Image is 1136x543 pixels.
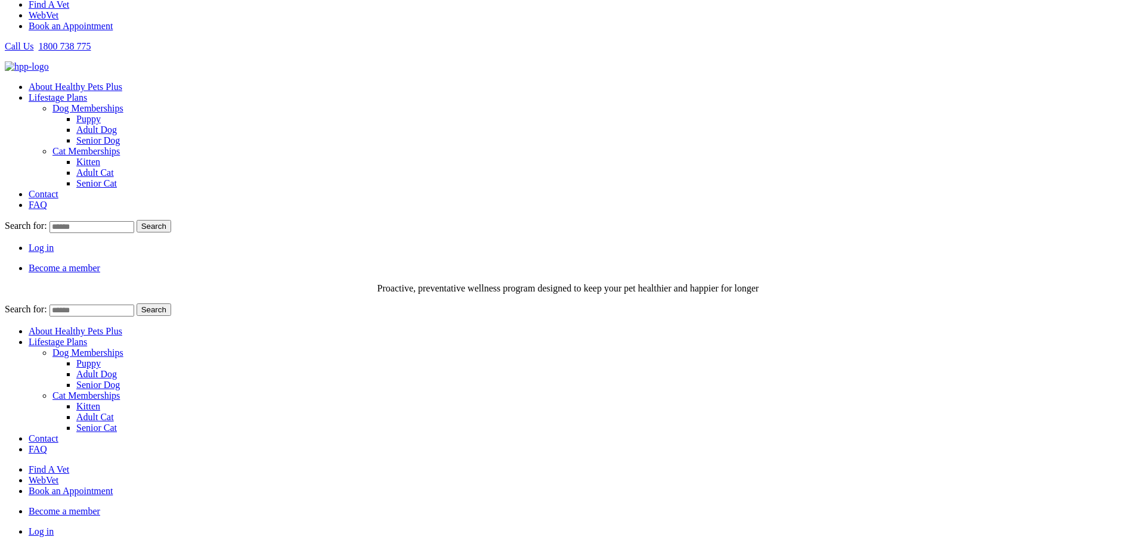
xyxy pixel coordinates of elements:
[29,475,58,485] a: WebVet
[137,303,171,316] button: Search
[52,347,123,358] a: Dog Memberships
[5,41,91,51] a: Call Us1800 738 775
[76,167,114,178] a: Adult Cat
[49,305,134,317] input: Search for:
[5,304,47,314] span: Search for:
[29,82,122,92] a: About Healthy Pets Plus
[29,444,47,454] a: FAQ
[29,337,87,347] a: Lifestage Plans
[76,135,120,145] a: Senior Dog
[137,220,171,232] button: Search
[29,92,87,103] a: Lifestage Plans
[29,200,47,210] a: FAQ
[5,283,1131,294] p: Proactive, preventative wellness program designed to keep your pet healthier and happier for longer
[52,146,120,156] a: Cat Memberships
[29,326,122,336] a: About Healthy Pets Plus
[76,401,100,411] a: Kitten
[5,41,33,51] span: Call Us
[29,243,54,253] a: Log in
[29,526,54,536] a: Log in
[29,464,69,474] a: Find A Vet
[29,21,113,31] a: Book an Appointment
[76,125,117,135] a: Adult Dog
[52,103,123,113] a: Dog Memberships
[76,157,100,167] a: Kitten
[52,390,120,401] a: Cat Memberships
[29,486,113,496] a: Book an Appointment
[29,10,58,20] a: WebVet
[5,221,47,231] span: Search for:
[76,423,117,433] a: Senior Cat
[29,433,58,443] a: Contact
[49,221,134,233] input: Search for:
[29,506,100,516] a: Become a member
[76,178,117,188] a: Senior Cat
[29,189,58,199] a: Contact
[5,61,49,72] img: hpp-logo
[76,369,117,379] a: Adult Dog
[76,412,114,422] a: Adult Cat
[76,358,101,368] a: Puppy
[76,114,101,124] a: Puppy
[76,380,120,390] a: Senior Dog
[29,263,100,273] a: Become a member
